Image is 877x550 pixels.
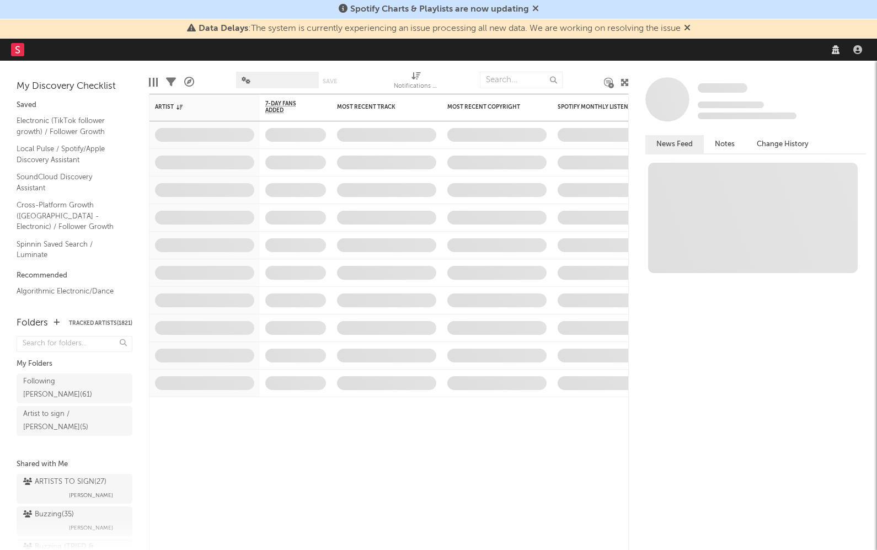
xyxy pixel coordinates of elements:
button: Change History [746,135,820,153]
div: Buzzing ( 35 ) [23,508,74,521]
a: Algorithmic Electronic/Dance A&R List [17,285,121,308]
span: 7-Day Fans Added [265,100,309,114]
div: My Folders [17,357,132,371]
div: A&R Pipeline [184,66,194,98]
div: Artist to sign / [PERSON_NAME] ( 5 ) [23,408,101,434]
div: Most Recent Copyright [447,104,530,110]
span: Spotify Charts & Playlists are now updating [350,5,529,14]
div: Spotify Monthly Listeners [558,104,640,110]
input: Search... [480,72,563,88]
div: Notifications (Artist) [394,80,438,93]
div: Following [PERSON_NAME] ( 61 ) [23,375,101,402]
div: Folders [17,317,48,330]
div: Recommended [17,269,132,282]
span: [PERSON_NAME] [69,489,113,502]
button: News Feed [645,135,704,153]
div: Saved [17,99,132,112]
span: Dismiss [532,5,539,14]
a: Following [PERSON_NAME](61) [17,373,132,403]
span: : The system is currently experiencing an issue processing all new data. We are working on resolv... [199,24,681,33]
button: Save [323,78,337,84]
div: Most Recent Track [337,104,420,110]
button: Tracked Artists(1821) [69,321,132,326]
div: Notifications (Artist) [394,66,438,98]
a: Spinnin Saved Search / Luminate [17,238,121,261]
a: Buzzing(35)[PERSON_NAME] [17,506,132,536]
span: 0 fans last week [698,113,796,119]
a: Artist to sign / [PERSON_NAME](5) [17,406,132,436]
span: Dismiss [684,24,691,33]
a: SoundCloud Discovery Assistant [17,171,121,194]
a: Cross-Platform Growth ([GEOGRAPHIC_DATA] - Electronic) / Follower Growth [17,199,121,233]
a: Some Artist [698,83,747,94]
span: Data Delays [199,24,248,33]
button: Notes [704,135,746,153]
input: Search for folders... [17,336,132,352]
span: [PERSON_NAME] [69,521,113,535]
a: Electronic (TikTok follower growth) / Follower Growth [17,115,121,137]
span: Tracking Since: [DATE] [698,102,764,108]
a: ARTISTS TO SIGN(27)[PERSON_NAME] [17,474,132,504]
div: Shared with Me [17,458,132,471]
div: Edit Columns [149,66,158,98]
div: ARTISTS TO SIGN ( 27 ) [23,476,106,489]
div: Artist [155,104,238,110]
div: Filters [166,66,176,98]
span: Some Artist [698,83,747,93]
div: My Discovery Checklist [17,80,132,93]
a: Local Pulse / Spotify/Apple Discovery Assistant [17,143,121,165]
